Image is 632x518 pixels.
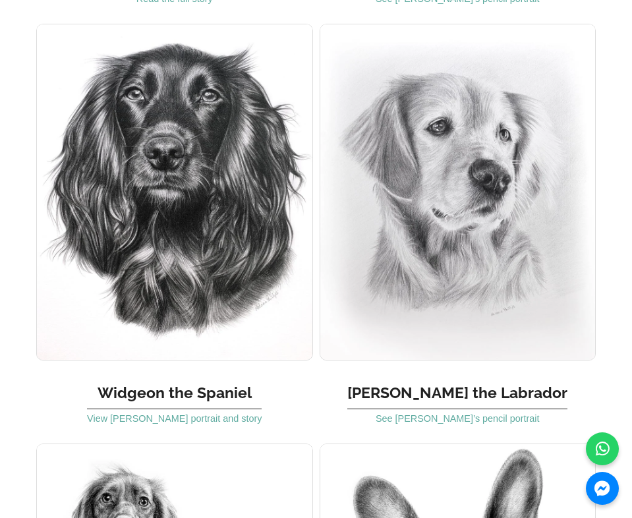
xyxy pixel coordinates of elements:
[36,24,313,360] img: Widgeon the Cocker Spaniel – Realistic Pencil Portrait
[320,24,596,360] img: Sam the Golden Retriever – Hand-drawn Portrait
[376,413,539,424] a: See [PERSON_NAME]’s pencil portrait
[347,370,567,409] h3: [PERSON_NAME] the Labrador
[87,370,262,409] h3: Widgeon the Spaniel
[87,413,262,424] a: View [PERSON_NAME] portrait and story
[586,432,619,465] a: WhatsApp
[586,472,619,505] a: Messenger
